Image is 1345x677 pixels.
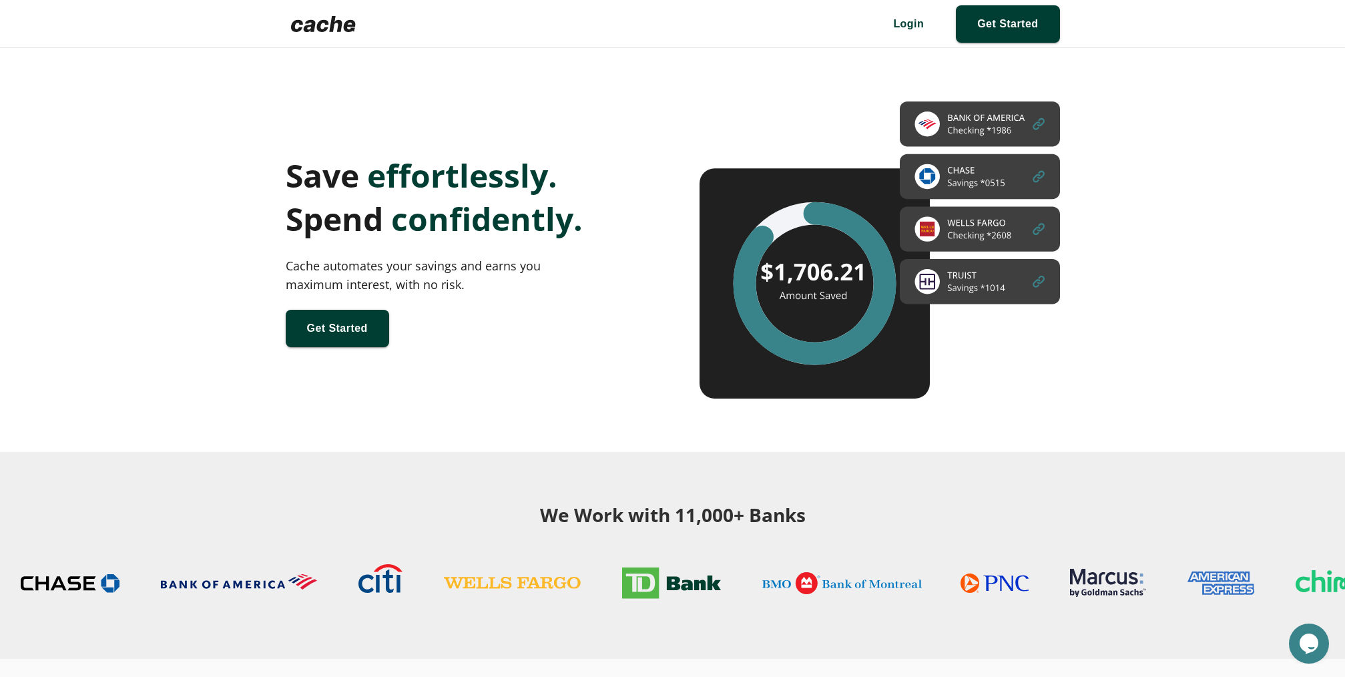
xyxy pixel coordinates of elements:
[286,310,389,347] a: Get Started
[286,11,361,37] img: Logo
[286,154,646,197] h1: Save
[391,197,583,240] span: confidently.
[286,197,646,240] h1: Spend
[286,256,573,294] div: Cache automates your savings and earns you maximum interest, with no risk.
[956,5,1059,43] a: Get Started
[367,154,557,197] span: effortlessly.
[872,5,945,43] a: Login
[700,101,1060,399] img: Amount Saved
[1289,624,1332,664] iframe: chat widget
